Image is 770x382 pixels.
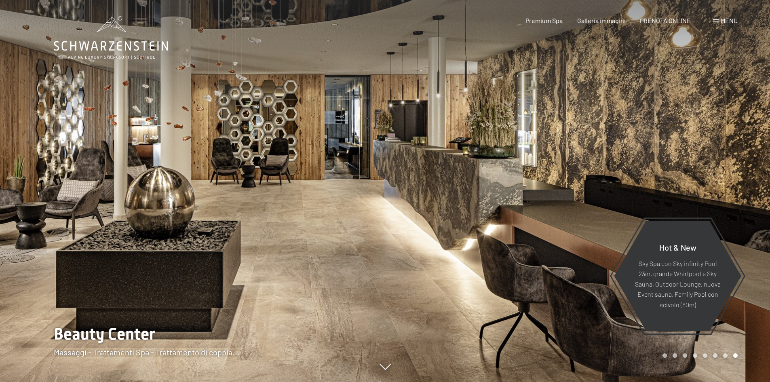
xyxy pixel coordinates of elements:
div: Carousel Pagination [660,353,738,358]
div: Carousel Page 4 [693,353,697,358]
div: Carousel Page 2 [673,353,677,358]
a: Premium Spa [525,17,563,24]
span: Hot & New [659,242,696,252]
div: Carousel Page 3 [683,353,687,358]
div: Carousel Page 8 (Current Slide) [733,353,738,358]
a: Galleria immagini [577,17,626,24]
div: Carousel Page 5 [703,353,707,358]
div: Carousel Page 1 [662,353,667,358]
a: PRENOTA ONLINE [640,17,691,24]
span: Menu [721,17,738,24]
p: Sky Spa con Sky infinity Pool 23m, grande Whirlpool e Sky Sauna, Outdoor Lounge, nuova Event saun... [634,258,721,310]
a: Hot & New Sky Spa con Sky infinity Pool 23m, grande Whirlpool e Sky Sauna, Outdoor Lounge, nuova ... [614,220,742,331]
div: Carousel Page 6 [713,353,717,358]
div: Carousel Page 7 [723,353,728,358]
